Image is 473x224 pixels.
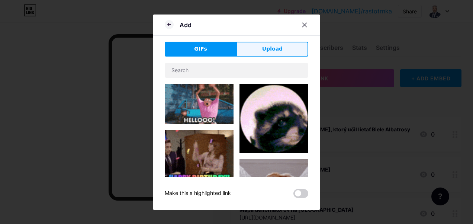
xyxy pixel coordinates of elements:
span: GIFs [194,45,207,53]
input: Search [165,63,308,78]
button: Upload [236,42,308,57]
span: Upload [262,45,283,53]
div: Add [180,20,192,29]
img: Gihpy [165,84,234,124]
img: Gihpy [239,84,308,153]
div: Make this a highlighted link [165,189,231,198]
button: GIFs [165,42,236,57]
img: Gihpy [165,130,234,188]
